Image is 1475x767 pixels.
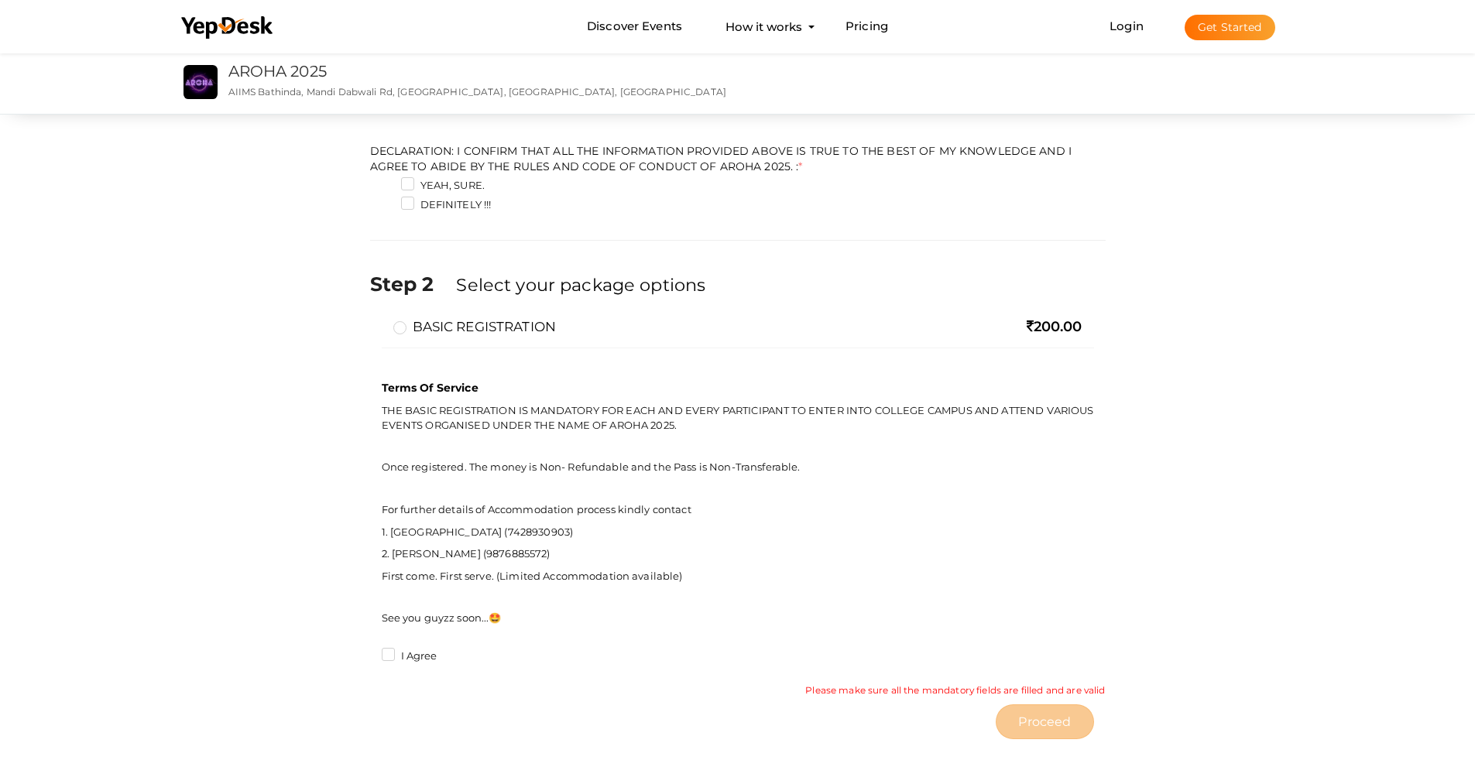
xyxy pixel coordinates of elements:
[1018,713,1071,731] span: Proceed
[587,12,682,41] a: Discover Events
[382,502,1094,517] p: For further details of Accommodation process kindly contact
[393,317,557,336] label: BASIC REGISTRATION
[456,272,705,297] label: Select your package options
[382,569,1094,584] p: First come. First serve. (Limited Accommodation available)
[370,143,1106,174] label: DECLARATION: I CONFIRM THAT ALL THE INFORMATION PROVIDED ABOVE IS TRUE TO THE BEST OF MY KNOWLEDG...
[382,380,1094,395] p: Terms Of Service
[228,85,966,98] p: AIIMS Bathinda, Mandi Dabwali Rd, [GEOGRAPHIC_DATA], [GEOGRAPHIC_DATA], [GEOGRAPHIC_DATA]
[996,704,1093,739] button: Proceed
[370,270,454,298] label: Step 2
[805,683,1105,697] small: Please make sure all the mandatory fields are filled and are valid
[382,525,1094,539] p: 1. [GEOGRAPHIC_DATA] (7428930903)
[382,460,1094,474] p: Once registered. The money is Non- Refundable and the Pass is Non-Transferable.
[228,62,327,80] a: AROHA 2025
[1110,19,1144,33] a: Login
[1027,318,1082,335] span: 200.00
[382,403,1094,432] p: THE BASIC REGISTRATION IS MANDATORY FOR EACH AND EVERY PARTICIPANT TO ENTER INTO COLLEGE CAMPUS A...
[401,197,492,213] label: DEFINITELY !!!
[382,546,1094,561] p: 2. [PERSON_NAME] (9876885572)
[184,65,218,99] img: UG3MQEGT_small.jpeg
[382,611,1094,625] p: See you guyzz soon...🤩
[382,649,437,664] label: I Agree
[721,12,807,41] button: How it works
[401,178,485,193] label: YEAH, SURE.
[1185,15,1275,40] button: Get Started
[846,12,888,41] a: Pricing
